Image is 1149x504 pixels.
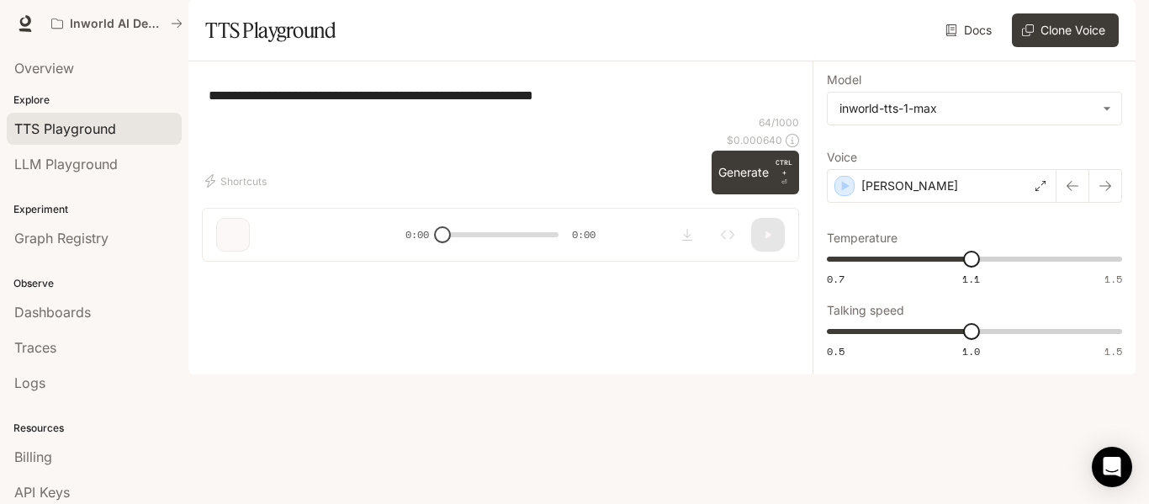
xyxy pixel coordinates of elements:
div: inworld-tts-1-max [828,93,1121,125]
p: Voice [827,151,857,163]
p: [PERSON_NAME] [861,178,958,194]
span: 0.7 [827,272,845,286]
p: Talking speed [827,305,904,316]
button: GenerateCTRL +⏎ [712,151,799,194]
p: Temperature [827,232,897,244]
p: 64 / 1000 [759,115,799,130]
button: All workspaces [44,7,190,40]
span: 1.0 [962,344,980,358]
span: 1.1 [962,272,980,286]
a: Docs [942,13,998,47]
span: 1.5 [1104,344,1122,358]
span: 0.5 [827,344,845,358]
div: Open Intercom Messenger [1092,447,1132,487]
p: ⏎ [776,157,792,188]
p: $ 0.000640 [727,133,782,147]
p: CTRL + [776,157,792,178]
button: Clone Voice [1012,13,1119,47]
p: Model [827,74,861,86]
h1: TTS Playground [205,13,336,47]
p: Inworld AI Demos [70,17,164,31]
div: inworld-tts-1-max [839,100,1094,117]
button: Shortcuts [202,167,273,194]
span: 1.5 [1104,272,1122,286]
